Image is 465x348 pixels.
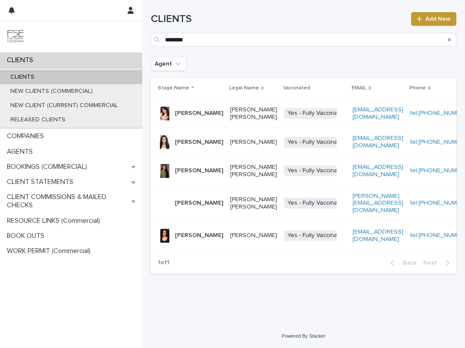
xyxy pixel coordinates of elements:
p: NEW CLIENTS (COMMERCIAL) [3,88,100,95]
p: NEW CLIENT (CURRENT) COMMERCIAL [3,102,125,109]
p: 1 of 1 [151,252,176,273]
span: Yes - Fully Vaccinated [284,137,350,148]
p: [PERSON_NAME] [PERSON_NAME] [230,106,277,121]
p: EMAIL [352,83,366,93]
span: Next [423,260,442,266]
a: [EMAIL_ADDRESS][DOMAIN_NAME] [353,229,403,242]
p: [PERSON_NAME] [175,232,223,239]
p: [PERSON_NAME] [175,199,223,207]
p: [PERSON_NAME] [175,110,223,117]
span: Back [398,260,416,266]
p: [PERSON_NAME] [175,167,223,174]
p: COMPANIES [3,132,51,140]
a: Powered By Stacker [282,333,325,339]
a: Add New [411,12,456,26]
p: BOOK OUTS [3,232,51,240]
p: BOOKINGS (COMMERCIAL) [3,163,94,171]
a: [EMAIL_ADDRESS][DOMAIN_NAME] [353,107,403,120]
button: Agent [151,57,186,71]
p: Phone [409,83,426,93]
img: 9JgRvJ3ETPGCJDhvPVA5 [7,28,24,45]
p: CLIENT STATEMENTS [3,178,80,186]
span: Yes - Fully Vaccinated [284,230,350,241]
p: [PERSON_NAME] [175,139,223,146]
input: Search [151,33,456,47]
p: WORK PERMIT (Commercial) [3,247,97,255]
h1: CLIENTS [151,13,406,25]
p: [PERSON_NAME] [230,232,277,239]
p: [PERSON_NAME] [PERSON_NAME] [230,196,277,211]
a: [EMAIL_ADDRESS][DOMAIN_NAME] [353,135,403,149]
p: Stage Name [158,83,189,93]
p: [PERSON_NAME] [230,139,277,146]
p: CLIENTS [3,56,40,64]
p: RESOURCE LINKS (Commercial) [3,217,107,225]
p: CLIENT COMMISSIONS & MAILED CHECKS [3,193,131,209]
p: [PERSON_NAME] [PERSON_NAME] [230,164,277,178]
a: [PERSON_NAME][EMAIL_ADDRESS][DOMAIN_NAME] [353,193,403,214]
a: [EMAIL_ADDRESS][DOMAIN_NAME] [353,164,403,177]
span: Yes - Fully Vaccinated [284,198,350,209]
button: Back [384,259,420,267]
span: Add New [425,16,451,22]
p: Legal Name [229,83,259,93]
span: Yes - Fully Vaccinated [284,165,350,176]
p: CLIENTS [3,73,41,81]
p: RELEASED CLIENTS [3,116,72,123]
span: Yes - Fully Vaccinated [284,108,350,119]
p: Vaccinated [283,83,310,93]
p: AGENTS [3,148,40,156]
button: Next [420,259,456,267]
